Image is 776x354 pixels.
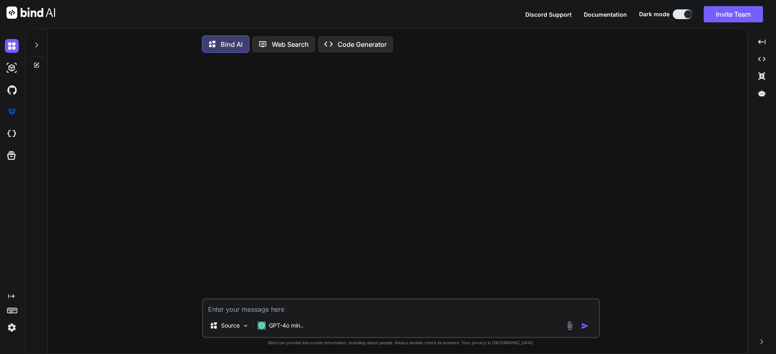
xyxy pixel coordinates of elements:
button: Invite Team [704,6,763,22]
p: Bind AI [221,39,243,49]
p: Web Search [272,39,309,49]
p: GPT-4o min.. [269,321,303,330]
span: Documentation [584,11,627,18]
p: Code Generator [338,39,387,49]
img: settings [5,321,19,334]
span: Dark mode [639,10,670,18]
p: Bind can provide inaccurate information, including about people. Always double-check its answers.... [202,340,600,346]
p: Source [221,321,240,330]
img: GPT-4o mini [258,321,266,330]
img: premium [5,105,19,119]
img: cloudideIcon [5,127,19,141]
img: darkChat [5,39,19,53]
button: Documentation [584,10,627,19]
img: githubDark [5,83,19,97]
span: Discord Support [525,11,572,18]
img: attachment [565,321,574,330]
button: Discord Support [525,10,572,19]
img: Pick Models [242,322,249,329]
img: icon [581,322,589,330]
img: darkAi-studio [5,61,19,75]
img: Bind AI [7,7,55,19]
